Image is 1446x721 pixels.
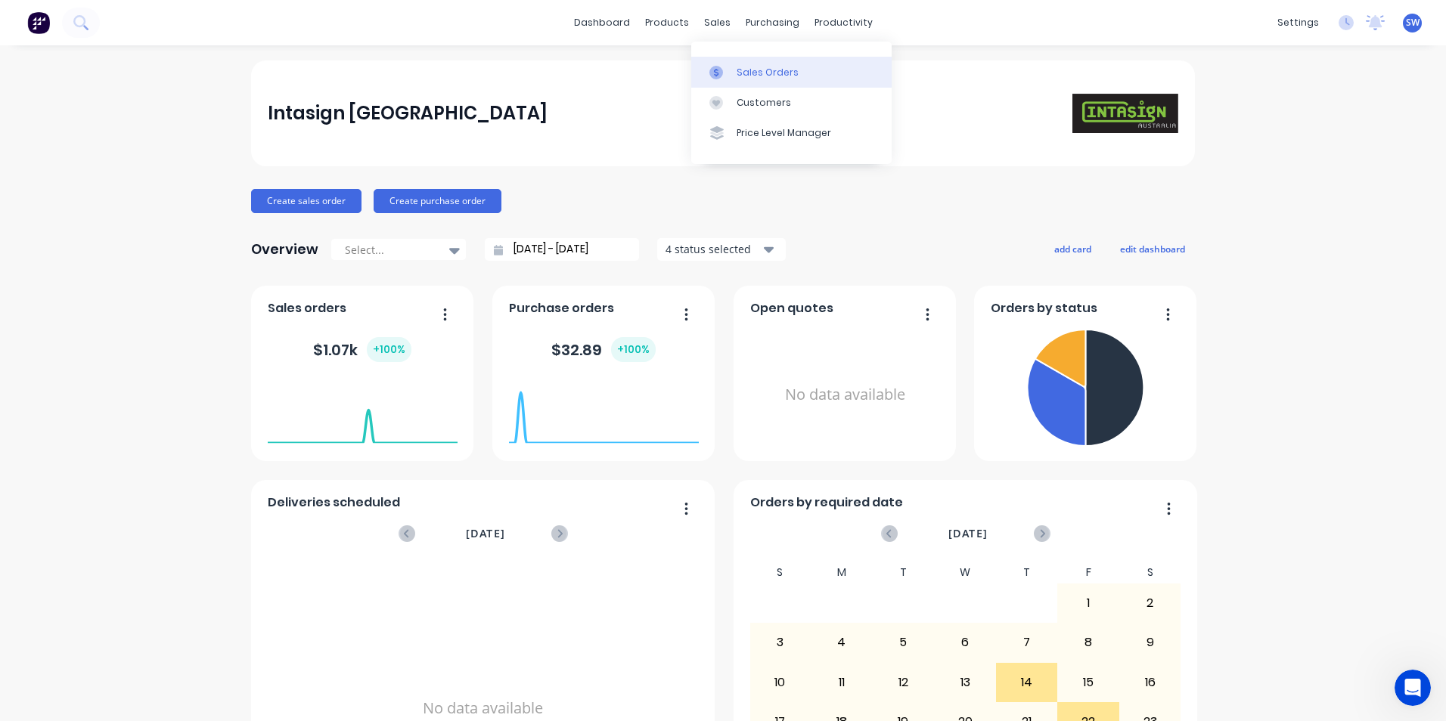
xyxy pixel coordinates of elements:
[996,562,1058,583] div: T
[948,525,988,542] span: [DATE]
[749,562,811,583] div: S
[750,494,903,512] span: Orders by required date
[1395,670,1431,706] iframe: Intercom live chat
[1058,664,1119,701] div: 15
[251,234,318,265] div: Overview
[1058,584,1119,622] div: 1
[691,57,892,87] a: Sales Orders
[1110,239,1195,258] button: edit dashboard
[611,337,656,362] div: + 100 %
[750,299,833,317] span: Open quotes
[811,562,873,583] div: M
[997,624,1057,661] div: 7
[313,337,411,362] div: $ 1.07k
[873,562,935,583] div: T
[1072,94,1178,134] img: Intasign Australia
[657,238,786,261] button: 4 status selected
[1270,11,1327,34] div: settings
[811,624,872,661] div: 4
[1120,664,1181,701] div: 16
[551,337,656,362] div: $ 32.89
[935,664,995,701] div: 13
[935,624,995,661] div: 6
[737,96,791,110] div: Customers
[873,624,934,661] div: 5
[1044,239,1101,258] button: add card
[367,337,411,362] div: + 100 %
[268,299,346,317] span: Sales orders
[1406,16,1420,29] span: SW
[691,118,892,148] a: Price Level Manager
[991,299,1097,317] span: Orders by status
[1120,624,1181,661] div: 9
[1120,584,1181,622] div: 2
[750,624,811,661] div: 3
[873,664,934,701] div: 12
[1058,624,1119,661] div: 8
[638,11,697,34] div: products
[934,562,996,583] div: W
[737,126,831,140] div: Price Level Manager
[691,88,892,118] a: Customers
[997,664,1057,701] div: 14
[807,11,880,34] div: productivity
[666,241,761,257] div: 4 status selected
[251,189,361,213] button: Create sales order
[737,66,799,79] div: Sales Orders
[374,189,501,213] button: Create purchase order
[738,11,807,34] div: purchasing
[750,664,811,701] div: 10
[27,11,50,34] img: Factory
[1119,562,1181,583] div: S
[268,98,548,128] div: Intasign [GEOGRAPHIC_DATA]
[466,525,505,542] span: [DATE]
[750,323,940,466] div: No data available
[509,299,614,317] span: Purchase orders
[697,11,738,34] div: sales
[811,664,872,701] div: 11
[566,11,638,34] a: dashboard
[1057,562,1119,583] div: F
